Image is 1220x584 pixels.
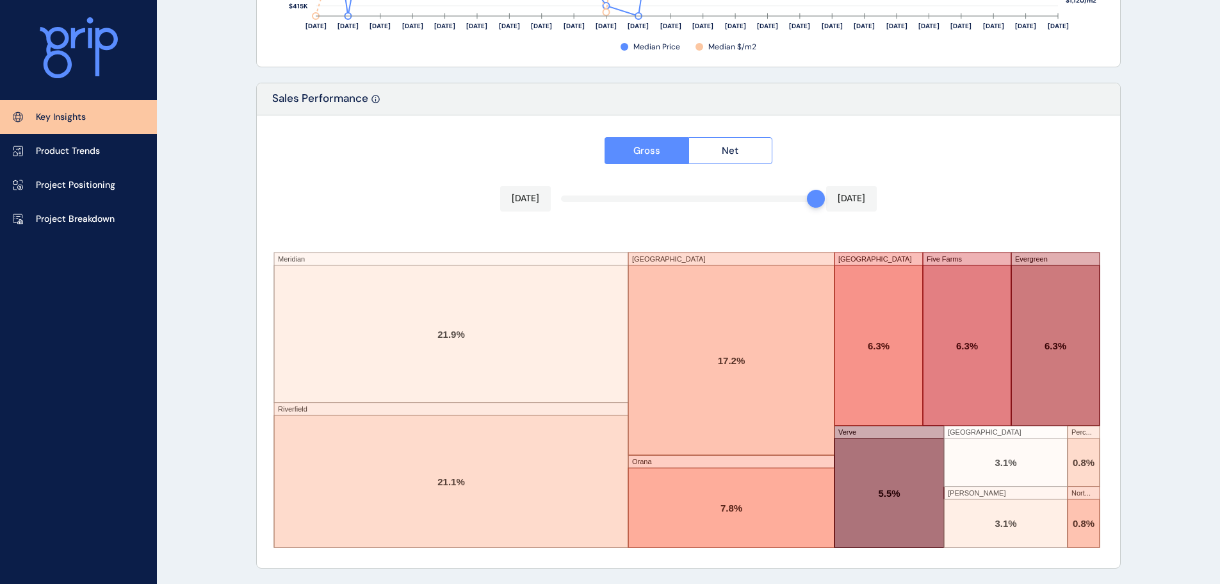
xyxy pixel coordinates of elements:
[633,42,680,53] span: Median Price
[36,111,86,124] p: Key Insights
[36,213,115,226] p: Project Breakdown
[708,42,756,53] span: Median $/m2
[512,192,539,205] p: [DATE]
[633,144,660,157] span: Gross
[36,179,115,192] p: Project Positioning
[838,192,865,205] p: [DATE]
[36,145,100,158] p: Product Trends
[688,137,773,164] button: Net
[722,144,738,157] span: Net
[605,137,688,164] button: Gross
[272,91,368,115] p: Sales Performance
